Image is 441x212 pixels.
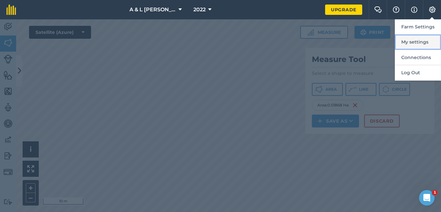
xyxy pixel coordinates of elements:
button: Connections [395,50,441,65]
span: 1 [432,190,437,195]
button: My settings [395,35,441,50]
span: 2022 [193,6,206,14]
img: A question mark icon [392,6,400,13]
iframe: Intercom live chat [419,190,435,206]
a: Upgrade [325,5,362,15]
span: A & L [PERSON_NAME] & sons [129,6,176,14]
img: svg+xml;base64,PHN2ZyB4bWxucz0iaHR0cDovL3d3dy53My5vcmcvMjAwMC9zdmciIHdpZHRoPSIxNyIgaGVpZ2h0PSIxNy... [411,6,417,14]
button: Log Out [395,65,441,80]
img: fieldmargin Logo [6,5,16,15]
img: A cog icon [428,6,436,13]
button: Farm Settings [395,19,441,35]
img: Two speech bubbles overlapping with the left bubble in the forefront [374,6,382,13]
